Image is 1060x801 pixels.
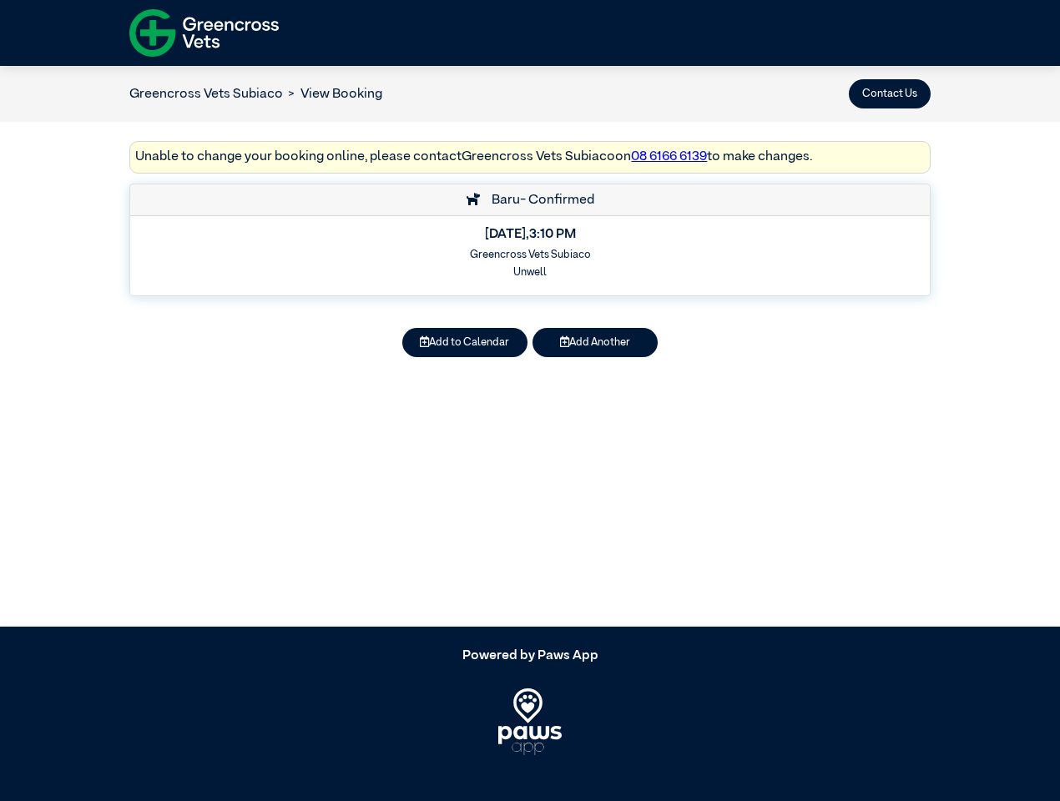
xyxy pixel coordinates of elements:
[129,84,382,104] nav: breadcrumb
[483,194,520,207] span: Baru
[631,150,707,164] a: 08 6166 6139
[141,249,919,261] h6: Greencross Vets Subiaco
[849,79,931,108] button: Contact Us
[141,227,919,243] h5: [DATE] , 3:10 PM
[533,328,658,357] button: Add Another
[283,84,382,104] li: View Booking
[402,328,527,357] button: Add to Calendar
[129,141,931,174] div: Unable to change your booking online, please contact Greencross Vets Subiaco on to make changes.
[498,688,563,755] img: PawsApp
[129,648,931,664] h5: Powered by Paws App
[141,266,919,279] h6: Unwell
[520,194,594,207] span: - Confirmed
[129,4,279,62] img: f-logo
[129,88,283,101] a: Greencross Vets Subiaco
